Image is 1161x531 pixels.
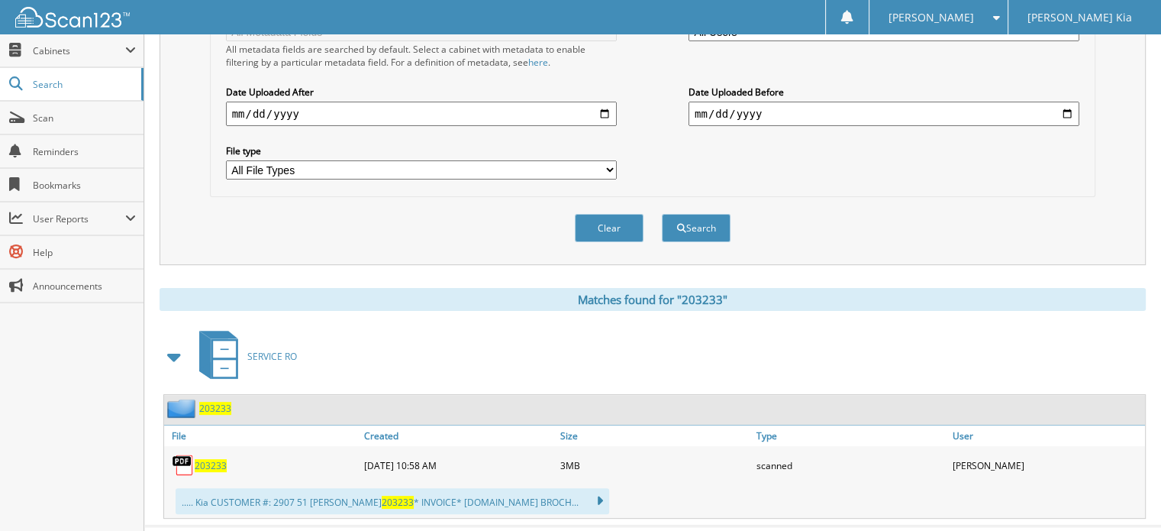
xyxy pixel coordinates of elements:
iframe: Chat Widget [1085,458,1161,531]
span: Cabinets [33,44,125,57]
div: [DATE] 10:58 AM [360,450,556,481]
span: [PERSON_NAME] Kia [1027,13,1132,22]
label: File type [226,144,617,157]
label: Date Uploaded Before [689,86,1079,99]
img: scan123-logo-white.svg [15,7,130,28]
a: Created [360,426,556,446]
span: 203233 [382,496,414,509]
a: Size [556,426,753,446]
span: SERVICE RO [247,350,297,363]
a: 203233 [195,459,227,472]
button: Clear [575,214,643,242]
button: Search [662,214,730,242]
span: User Reports [33,212,125,225]
div: ..... Kia CUSTOMER #: 2907 51 [PERSON_NAME] * INVOICE* [DOMAIN_NAME] BROCH... [176,488,609,514]
label: Date Uploaded After [226,86,617,99]
a: 203233 [199,402,231,415]
span: Reminders [33,145,136,158]
a: Type [753,426,949,446]
input: end [689,102,1079,126]
span: Bookmarks [33,179,136,192]
div: Matches found for "203233" [160,288,1146,311]
span: Announcements [33,280,136,293]
a: here [528,56,548,69]
div: All metadata fields are searched by default. Select a cabinet with metadata to enable filtering b... [226,43,617,69]
span: Help [33,246,136,259]
input: start [226,102,617,126]
a: SERVICE RO [190,326,297,387]
div: scanned [753,450,949,481]
div: 3MB [556,450,753,481]
span: Scan [33,112,136,125]
img: folder2.png [167,399,199,418]
div: [PERSON_NAME] [949,450,1145,481]
a: User [949,426,1145,446]
img: PDF.png [172,454,195,477]
a: File [164,426,360,446]
span: Search [33,78,134,91]
span: [PERSON_NAME] [888,13,974,22]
